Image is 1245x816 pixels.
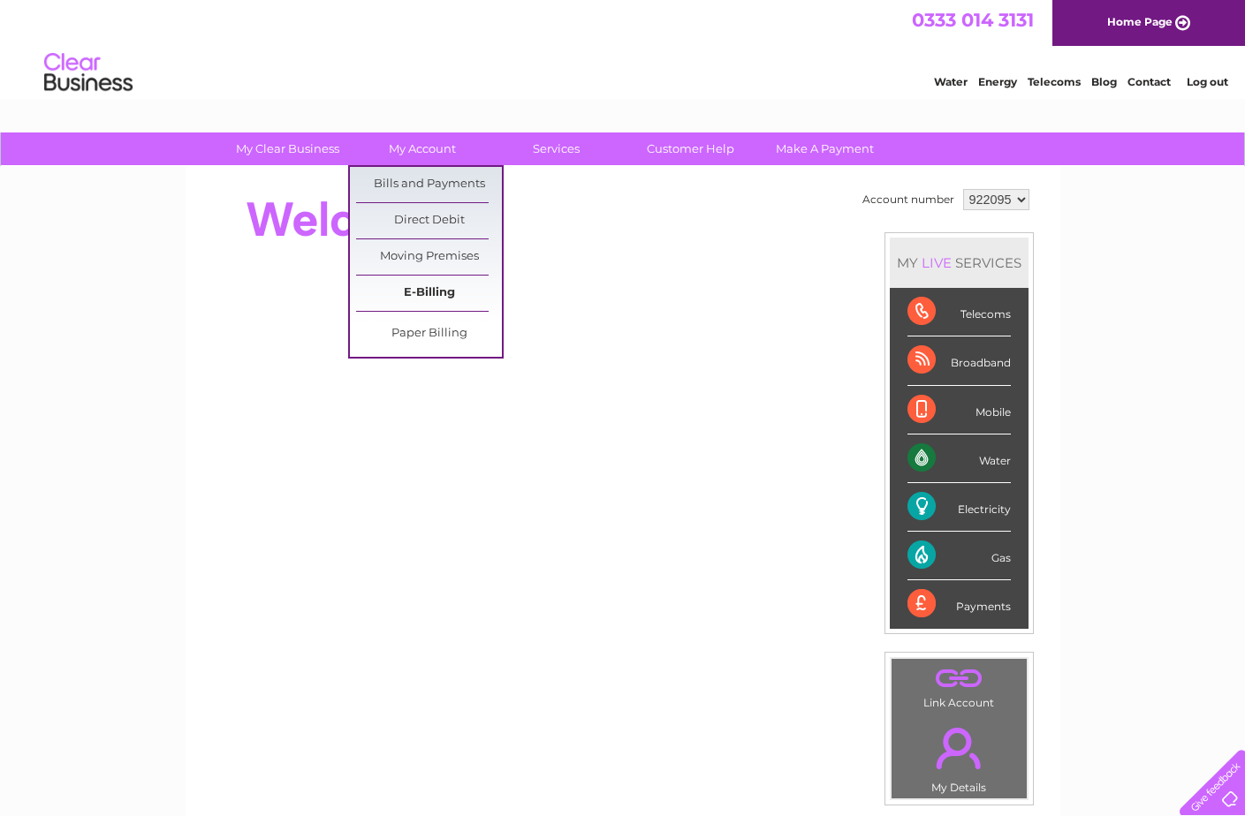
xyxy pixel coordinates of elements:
a: Bills and Payments [356,167,502,202]
div: MY SERVICES [890,238,1029,288]
img: logo.png [43,46,133,100]
a: . [896,663,1022,694]
a: Log out [1187,75,1228,88]
a: Blog [1091,75,1117,88]
div: Gas [907,532,1011,580]
a: My Clear Business [215,132,361,165]
div: Water [907,434,1011,483]
a: Make A Payment [752,132,898,165]
div: Broadband [907,336,1011,385]
a: Moving Premises [356,239,502,275]
a: Telecoms [1028,75,1081,88]
a: Water [934,75,968,88]
a: Contact [1127,75,1171,88]
td: Account number [858,185,959,215]
a: 0333 014 3131 [912,9,1034,31]
a: Paper Billing [356,316,502,351]
a: Direct Debit [356,203,502,238]
a: . [896,717,1022,779]
div: Mobile [907,386,1011,434]
div: Electricity [907,483,1011,532]
div: Payments [907,580,1011,628]
td: Link Account [891,658,1028,714]
a: Customer Help [618,132,763,165]
a: E-Billing [356,276,502,311]
td: My Details [891,713,1028,799]
div: Clear Business is a trading name of Verastar Limited (registered in [GEOGRAPHIC_DATA] No. 3667643... [206,10,1041,86]
div: LIVE [918,254,955,271]
div: Telecoms [907,288,1011,336]
a: Energy [978,75,1017,88]
a: Services [483,132,629,165]
a: My Account [349,132,495,165]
